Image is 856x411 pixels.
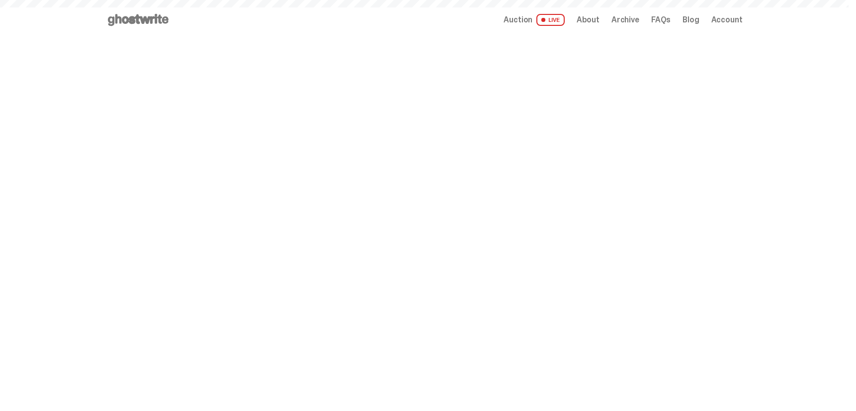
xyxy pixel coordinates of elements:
a: Account [711,16,743,24]
a: About [577,16,599,24]
span: LIVE [536,14,565,26]
span: Auction [504,16,532,24]
a: Blog [683,16,699,24]
a: FAQs [651,16,671,24]
a: Archive [611,16,639,24]
a: Auction LIVE [504,14,564,26]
